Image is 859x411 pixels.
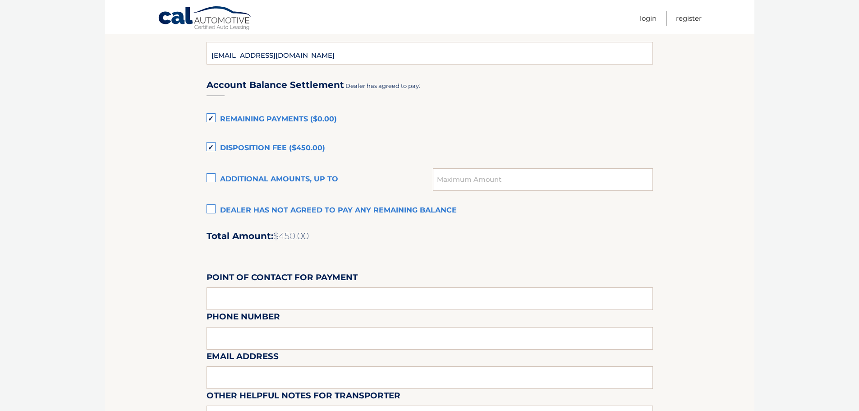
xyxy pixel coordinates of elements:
h3: Account Balance Settlement [207,79,344,91]
input: Maximum Amount [433,168,652,191]
span: Dealer has agreed to pay: [345,82,420,89]
label: Disposition Fee ($450.00) [207,139,653,157]
a: Cal Automotive [158,6,253,32]
span: $450.00 [273,231,309,241]
label: Other helpful notes for transporter [207,389,400,406]
a: Register [676,11,702,26]
label: Point of Contact for Payment [207,271,358,287]
label: Dealer has not agreed to pay any remaining balance [207,202,653,220]
label: Additional amounts, up to [207,171,433,189]
h2: Total Amount: [207,231,653,242]
label: Remaining Payments ($0.00) [207,111,653,129]
label: Email Address [207,350,279,366]
a: Login [640,11,657,26]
